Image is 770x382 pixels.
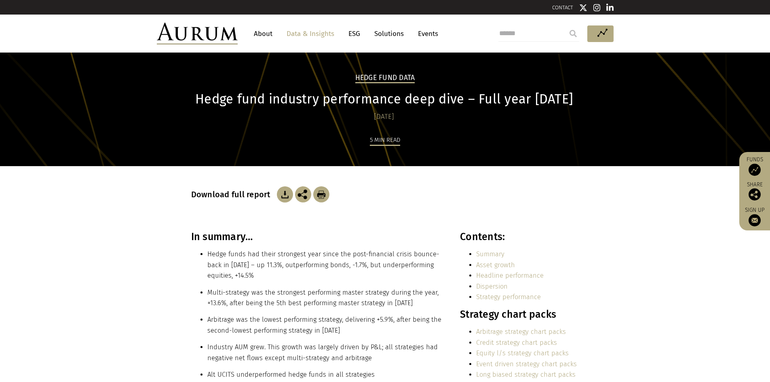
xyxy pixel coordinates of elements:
img: Instagram icon [593,4,601,12]
a: Data & Insights [283,26,338,41]
a: Events [414,26,438,41]
a: Strategy performance [476,293,541,301]
div: 5 min read [370,135,400,146]
a: Sign up [743,207,766,226]
a: Equity l/s strategy chart packs [476,349,569,357]
img: Download Article [313,186,329,203]
a: Funds [743,156,766,176]
img: Share this post [295,186,311,203]
h3: Strategy chart packs [460,308,577,321]
li: Alt UCITS underperformed hedge funds in all strategies [207,369,443,380]
div: [DATE] [191,111,577,122]
a: Dispersion [476,283,508,290]
li: Hedge funds had their strongest year since the post-financial crisis bounce-back in [DATE] – up 1... [207,249,443,281]
img: Aurum [157,23,238,44]
a: Credit strategy chart packs [476,339,557,346]
a: Long biased strategy chart packs [476,371,576,378]
img: Share this post [749,188,761,200]
li: Industry AUM grew. This growth was largely driven by P&L; all strategies had negative net flows e... [207,342,443,363]
a: Summary [476,250,504,258]
a: Asset growth [476,261,515,269]
h3: Contents: [460,231,577,243]
h1: Hedge fund industry performance deep dive – Full year [DATE] [191,91,577,107]
img: Linkedin icon [606,4,614,12]
a: ESG [344,26,364,41]
img: Access Funds [749,164,761,176]
a: Event driven strategy chart packs [476,360,577,368]
li: Arbitrage was the lowest performing strategy, delivering +5.9%, after being the second-lowest per... [207,314,443,336]
a: Headline performance [476,272,544,279]
input: Submit [565,25,581,42]
h3: Download full report [191,190,275,199]
img: Download Article [277,186,293,203]
h2: Hedge Fund Data [355,74,415,83]
li: Multi-strategy was the strongest performing master strategy during the year, +13.6%, after being ... [207,287,443,309]
div: Share [743,182,766,200]
h3: In summary… [191,231,443,243]
img: Twitter icon [579,4,587,12]
a: About [250,26,276,41]
img: Sign up to our newsletter [749,214,761,226]
a: CONTACT [552,4,573,11]
a: Arbitrage strategy chart packs [476,328,566,336]
a: Solutions [370,26,408,41]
